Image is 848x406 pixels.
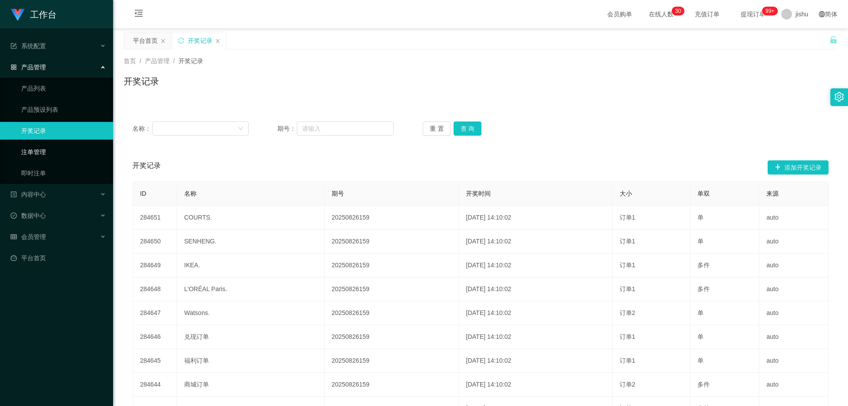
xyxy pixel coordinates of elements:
[697,381,710,388] span: 多件
[736,11,770,17] span: 提现订单
[140,190,146,197] span: ID
[325,349,459,373] td: 20250826159
[759,301,829,325] td: auto
[21,122,106,140] a: 开奖记录
[766,190,779,197] span: 来源
[620,381,636,388] span: 订单2
[620,285,636,292] span: 订单1
[620,309,636,316] span: 订单2
[697,285,710,292] span: 多件
[133,32,158,49] div: 平台首页
[133,373,177,397] td: 284644
[297,121,394,136] input: 请输入
[423,121,451,136] button: 重 置
[124,0,154,29] i: 图标: menu-fold
[11,191,17,197] i: 图标: profile
[184,190,197,197] span: 名称
[759,254,829,277] td: auto
[177,301,325,325] td: Watsons.
[697,357,704,364] span: 单
[697,262,710,269] span: 多件
[277,124,297,133] span: 期号：
[11,64,17,70] i: 图标: appstore-o
[178,57,203,65] span: 开奖记录
[620,333,636,340] span: 订单1
[697,309,704,316] span: 单
[133,277,177,301] td: 284648
[697,238,704,245] span: 单
[11,9,25,21] img: logo.9652507e.png
[133,206,177,230] td: 284651
[124,75,159,88] h1: 开奖记录
[459,277,613,301] td: [DATE] 14:10:02
[177,325,325,349] td: 兑现订单
[11,212,17,219] i: 图标: check-circle-o
[819,11,825,17] i: 图标: global
[140,57,141,65] span: /
[132,160,161,175] span: 开奖记录
[11,249,106,267] a: 图标: dashboard平台首页
[454,121,482,136] button: 查 询
[332,190,344,197] span: 期号
[133,254,177,277] td: 284649
[160,38,166,44] i: 图标: close
[459,325,613,349] td: [DATE] 14:10:02
[188,32,212,49] div: 开奖记录
[762,7,778,15] sup: 974
[325,373,459,397] td: 20250826159
[21,143,106,161] a: 注单管理
[620,238,636,245] span: 订单1
[325,254,459,277] td: 20250826159
[325,230,459,254] td: 20250826159
[177,349,325,373] td: 福利订单
[459,230,613,254] td: [DATE] 14:10:02
[11,234,17,240] i: 图标: table
[768,160,829,175] button: 图标: plus添加开奖记录
[678,7,681,15] p: 0
[238,126,243,132] i: 图标: down
[145,57,170,65] span: 产品管理
[21,101,106,118] a: 产品预设列表
[11,11,57,18] a: 工作台
[325,301,459,325] td: 20250826159
[759,349,829,373] td: auto
[11,233,46,240] span: 会员管理
[325,277,459,301] td: 20250826159
[620,214,636,221] span: 订单1
[177,206,325,230] td: COURTS.
[459,373,613,397] td: [DATE] 14:10:02
[133,230,177,254] td: 284650
[466,190,491,197] span: 开奖时间
[21,80,106,97] a: 产品列表
[690,11,724,17] span: 充值订单
[173,57,175,65] span: /
[11,191,46,198] span: 内容中心
[325,325,459,349] td: 20250826159
[177,230,325,254] td: SENHENG.
[21,164,106,182] a: 即时注单
[675,7,678,15] p: 3
[759,325,829,349] td: auto
[11,212,46,219] span: 数据中心
[759,373,829,397] td: auto
[133,349,177,373] td: 284645
[325,206,459,230] td: 20250826159
[177,373,325,397] td: 商城订单
[620,262,636,269] span: 订单1
[133,325,177,349] td: 284646
[459,254,613,277] td: [DATE] 14:10:02
[697,333,704,340] span: 单
[644,11,678,17] span: 在线人数
[132,124,152,133] span: 名称：
[215,38,220,44] i: 图标: close
[697,214,704,221] span: 单
[11,43,17,49] i: 图标: form
[672,7,685,15] sup: 30
[178,38,184,44] i: 图标: sync
[759,230,829,254] td: auto
[124,57,136,65] span: 首页
[177,254,325,277] td: IKEA.
[11,64,46,71] span: 产品管理
[834,92,844,102] i: 图标: setting
[459,349,613,373] td: [DATE] 14:10:02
